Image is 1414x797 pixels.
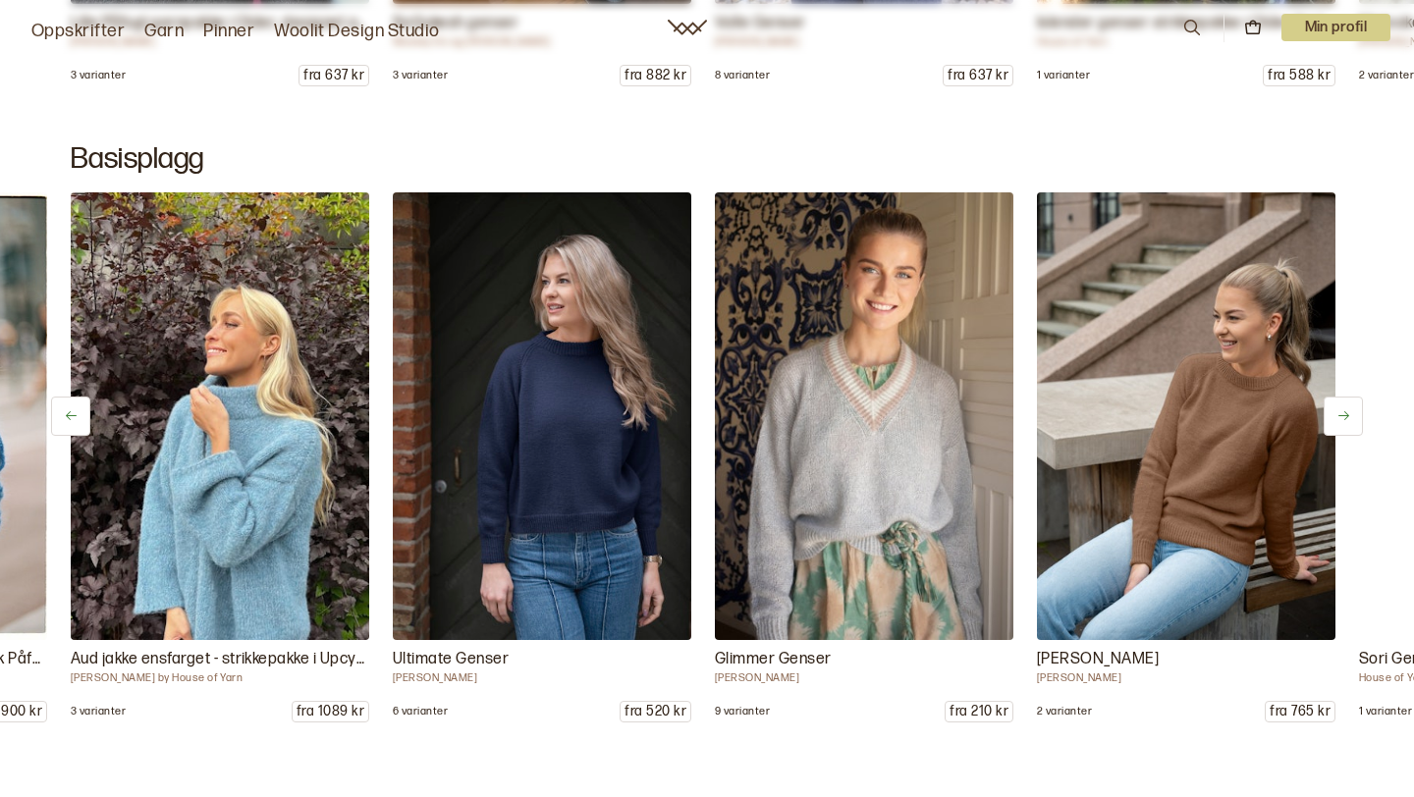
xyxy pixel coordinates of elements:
[293,702,368,721] p: fra 1089 kr
[71,69,126,82] p: 3 varianter
[71,671,369,685] p: [PERSON_NAME] by House of Yarn
[71,141,1343,177] h2: Basisplagg
[1037,69,1090,82] p: 1 varianter
[1281,14,1391,41] button: User dropdown
[715,69,770,82] p: 8 varianter
[71,705,126,718] p: 3 varianter
[393,192,691,640] img: Ane Kydland Thomassen DG 468 - 11A-F Vi har oppskrift og garnpakke til Ultimate Genser fra House ...
[274,18,440,45] a: Woolit Design Studio
[393,671,691,685] p: [PERSON_NAME]
[144,18,184,45] a: Garn
[1037,671,1335,685] p: [PERSON_NAME]
[1266,702,1334,721] p: fra 765 kr
[1037,648,1335,671] p: [PERSON_NAME]
[1037,192,1335,722] a: Mari Kalberg Skjæveland DG 446 - 01 Vi har heldigital oppskrift og garnpakke til Ameli Genser fra...
[393,192,691,722] a: Ane Kydland Thomassen DG 468 - 11A-F Vi har oppskrift og garnpakke til Ultimate Genser fra House ...
[944,66,1012,85] p: fra 637 kr
[393,705,448,718] p: 6 varianter
[715,648,1013,671] p: Glimmer Genser
[1037,705,1092,718] p: 2 varianter
[668,20,707,35] a: Woolit
[621,702,690,721] p: fra 520 kr
[299,66,368,85] p: fra 637 kr
[1281,14,1391,41] p: Min profil
[1037,192,1335,640] img: Mari Kalberg Skjæveland DG 446 - 01 Vi har heldigital oppskrift og garnpakke til Ameli Genser fra...
[621,66,690,85] p: fra 882 kr
[393,69,448,82] p: 3 varianter
[71,192,369,640] img: Øyunn Krogh by House of Yarn ØK 05-01D Heldigital oppskrift og Garnpakke til populære Aud jakke f...
[71,192,369,722] a: Øyunn Krogh by House of Yarn ØK 05-01D Heldigital oppskrift og Garnpakke til populære Aud jakke f...
[715,192,1013,640] img: Ane Kydland Thomassen GG 320 - 06A-I Vi har oppskrift og garnpakke til Glimmer Genser fra House o...
[31,18,125,45] a: Oppskrifter
[715,192,1013,722] a: Ane Kydland Thomassen GG 320 - 06A-I Vi har oppskrift og garnpakke til Glimmer Genser fra House o...
[946,702,1012,721] p: fra 210 kr
[1359,69,1414,82] p: 2 varianter
[203,18,254,45] a: Pinner
[71,648,369,671] p: Aud jakke ensfarget - strikkepakke i Upcycle Faerytale fra Du store Alpakka
[1359,705,1412,718] p: 1 varianter
[715,671,1013,685] p: [PERSON_NAME]
[393,648,691,671] p: Ultimate Genser
[1264,66,1334,85] p: fra 588 kr
[715,705,770,718] p: 9 varianter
